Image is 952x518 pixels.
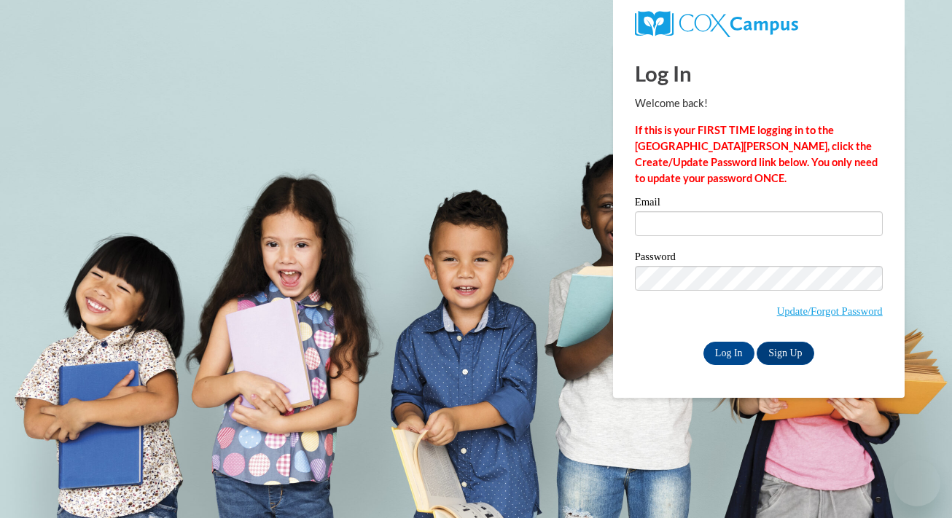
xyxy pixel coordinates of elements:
a: Sign Up [757,342,814,365]
p: Welcome back! [635,95,883,111]
strong: If this is your FIRST TIME logging in to the [GEOGRAPHIC_DATA][PERSON_NAME], click the Create/Upd... [635,124,878,184]
h1: Log In [635,58,883,88]
iframe: Button to launch messaging window [894,460,940,506]
label: Email [635,197,883,211]
img: COX Campus [635,11,798,37]
a: Update/Forgot Password [777,305,883,317]
input: Log In [703,342,754,365]
label: Password [635,251,883,266]
a: COX Campus [635,11,883,37]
